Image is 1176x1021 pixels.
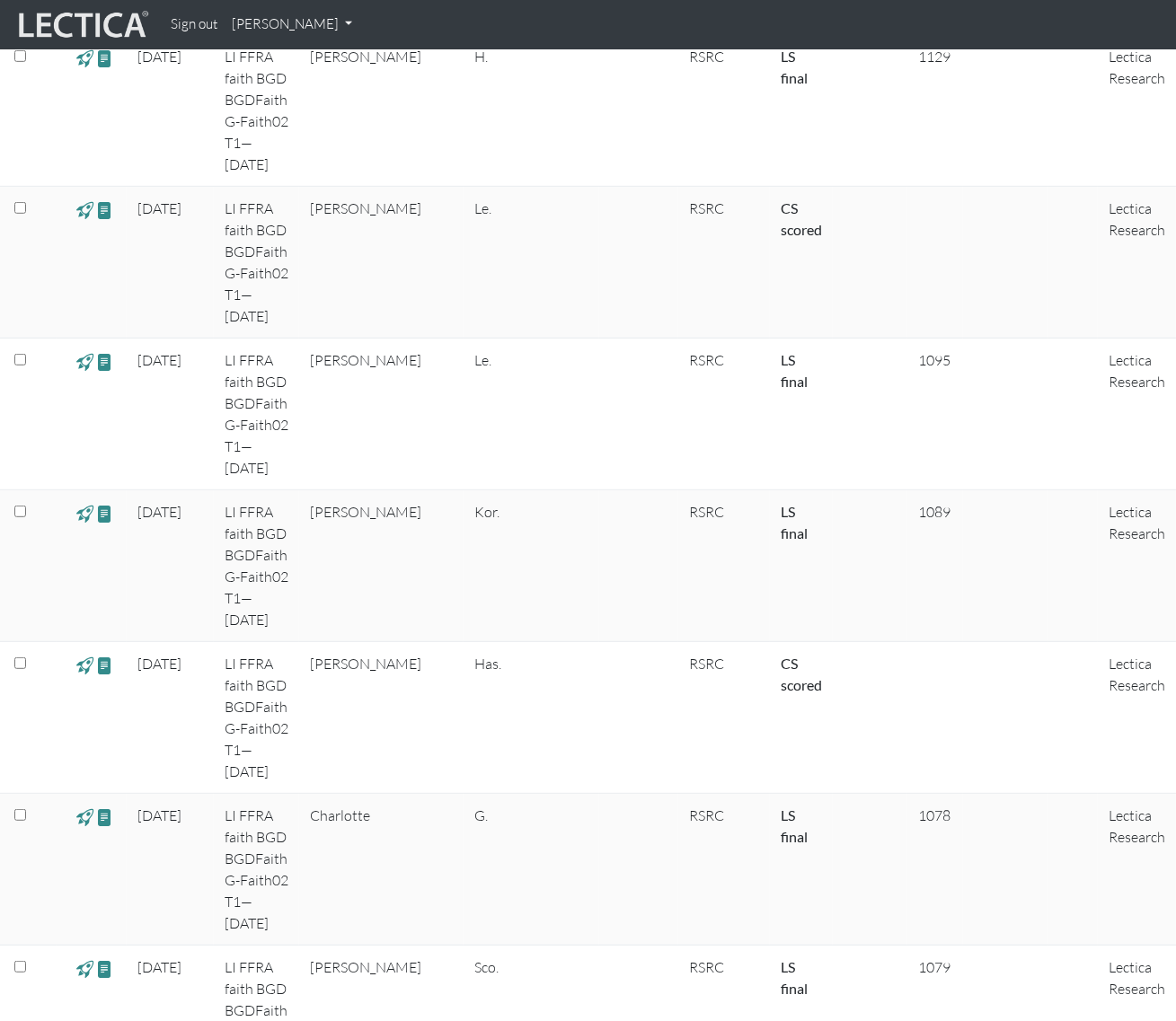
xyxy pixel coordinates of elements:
td: LI FFRA faith BGD BGDFaith G-Faith02 T1—[DATE] [214,187,299,339]
span: view [76,48,93,68]
td: Lectica Research [1098,490,1176,642]
td: Has. [464,642,599,794]
td: Lectica Research [1098,187,1176,339]
td: Le. [464,339,599,490]
td: Lectica Research [1098,642,1176,794]
td: [DATE] [127,35,214,187]
span: view [76,503,93,524]
td: LI FFRA faith BGD BGDFaith G-Faith02 T1—[DATE] [214,642,299,794]
span: view [96,958,113,979]
td: [DATE] [127,339,214,490]
td: H. [464,35,599,187]
td: LI FFRA faith BGD BGDFaith G-Faith02 T1—[DATE] [214,794,299,946]
td: [DATE] [127,490,214,642]
span: 1078 [919,806,951,824]
td: G. [464,794,599,946]
td: RSRC [678,187,770,339]
td: Le. [464,187,599,339]
td: LI FFRA faith BGD BGDFaith G-Faith02 T1—[DATE] [214,35,299,187]
span: view [76,958,93,979]
td: RSRC [678,642,770,794]
td: [DATE] [127,794,214,946]
img: lecticalive [14,8,149,42]
td: Lectica Research [1098,794,1176,946]
span: view [96,48,113,68]
a: Completed = assessment has been completed; CS scored = assessment has been CLAS scored; LS scored... [781,351,808,390]
span: view [96,351,113,372]
span: view [96,503,113,524]
span: view [76,199,93,220]
a: Completed = assessment has been completed; CS scored = assessment has been CLAS scored; LS scored... [781,806,808,845]
span: 1079 [919,958,951,976]
td: Charlotte [299,794,464,946]
td: [PERSON_NAME] [299,339,464,490]
span: view [76,806,93,827]
td: RSRC [678,490,770,642]
span: view [76,351,93,372]
td: Lectica Research [1098,35,1176,187]
a: Completed = assessment has been completed; CS scored = assessment has been CLAS scored; LS scored... [781,199,822,238]
td: LI FFRA faith BGD BGDFaith G-Faith02 T1—[DATE] [214,490,299,642]
td: RSRC [678,794,770,946]
span: view [96,199,113,220]
td: [PERSON_NAME] [299,187,464,339]
td: Kor. [464,490,599,642]
td: [PERSON_NAME] [299,642,464,794]
a: Completed = assessment has been completed; CS scored = assessment has been CLAS scored; LS scored... [781,958,808,997]
td: RSRC [678,35,770,187]
td: [PERSON_NAME] [299,35,464,187]
a: Sign out [164,7,225,42]
td: [DATE] [127,187,214,339]
a: Completed = assessment has been completed; CS scored = assessment has been CLAS scored; LS scored... [781,503,808,541]
td: LI FFRA faith BGD BGDFaith G-Faith02 T1—[DATE] [214,339,299,490]
span: 1129 [919,48,951,66]
span: 1095 [919,351,951,369]
a: Completed = assessment has been completed; CS scored = assessment has been CLAS scored; LS scored... [781,655,822,693]
span: 1089 [919,503,951,521]
span: view [76,655,93,675]
td: RSRC [678,339,770,490]
td: [PERSON_NAME] [299,490,464,642]
td: Lectica Research [1098,339,1176,490]
a: [PERSON_NAME] [225,7,359,42]
td: [DATE] [127,642,214,794]
span: view [96,655,113,675]
span: view [96,806,113,827]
